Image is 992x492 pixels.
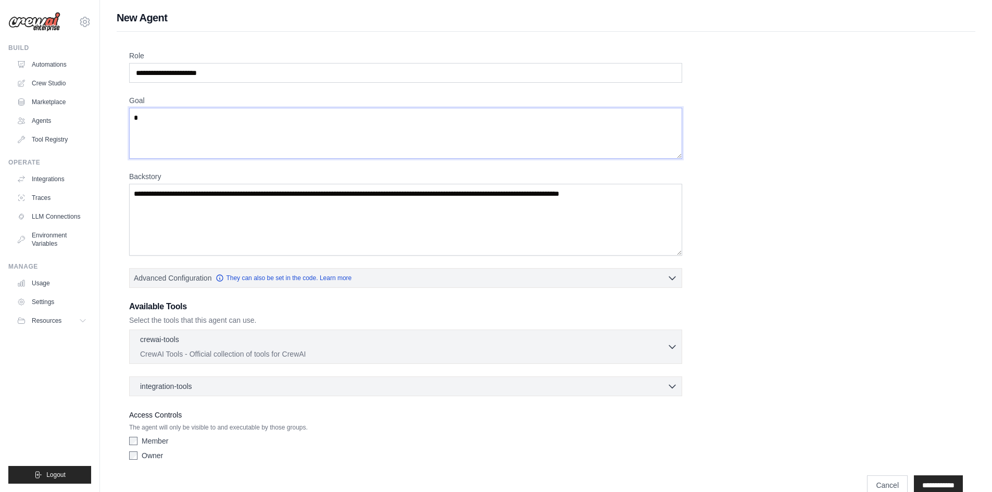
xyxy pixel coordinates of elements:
span: Logout [46,471,66,479]
a: Usage [12,275,91,292]
a: Marketplace [12,94,91,110]
span: integration-tools [140,381,192,392]
span: Advanced Configuration [134,273,211,283]
a: Environment Variables [12,227,91,252]
label: Goal [129,95,682,106]
a: They can also be set in the code. Learn more [216,274,351,282]
button: Logout [8,466,91,484]
a: Settings [12,294,91,310]
h1: New Agent [117,10,975,25]
a: LLM Connections [12,208,91,225]
label: Role [129,51,682,61]
a: Crew Studio [12,75,91,92]
button: crewai-tools CrewAI Tools - Official collection of tools for CrewAI [134,334,677,359]
div: Operate [8,158,91,167]
p: The agent will only be visible to and executable by those groups. [129,423,682,432]
a: Integrations [12,171,91,187]
span: Resources [32,317,61,325]
p: CrewAI Tools - Official collection of tools for CrewAI [140,349,667,359]
div: Build [8,44,91,52]
label: Owner [142,450,163,461]
label: Member [142,436,168,446]
a: Agents [12,112,91,129]
label: Access Controls [129,409,682,421]
label: Backstory [129,171,682,182]
a: Automations [12,56,91,73]
p: crewai-tools [140,334,179,345]
button: Advanced Configuration They can also be set in the code. Learn more [130,269,682,287]
p: Select the tools that this agent can use. [129,315,682,325]
h3: Available Tools [129,300,682,313]
a: Traces [12,190,91,206]
div: Manage [8,262,91,271]
button: integration-tools [134,381,677,392]
a: Tool Registry [12,131,91,148]
button: Resources [12,312,91,329]
img: Logo [8,12,60,32]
